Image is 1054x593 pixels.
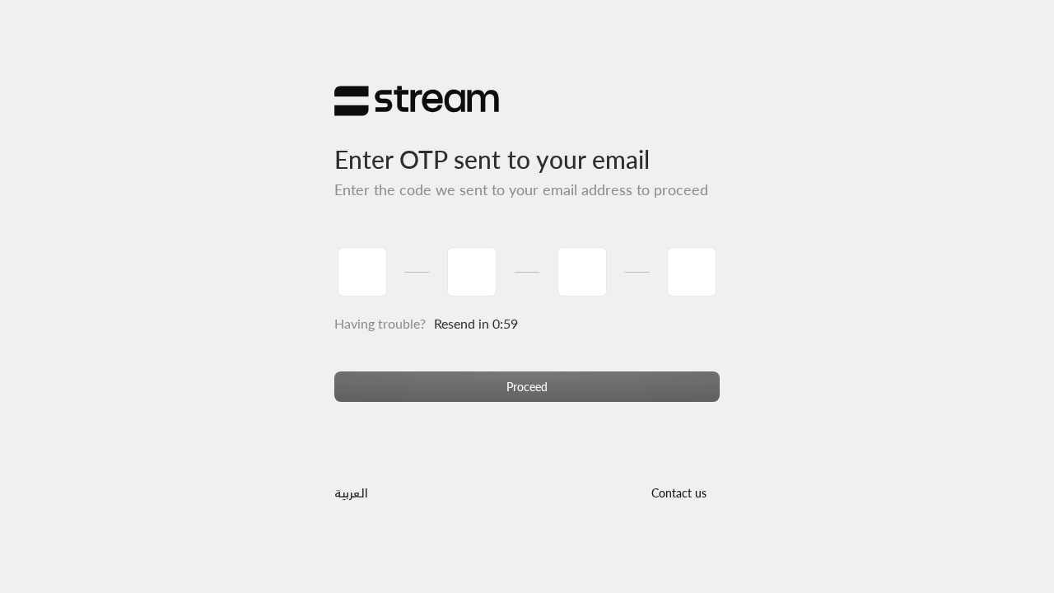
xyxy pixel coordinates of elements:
[637,477,720,507] button: Contact us
[334,181,720,199] h5: Enter the code we sent to your email address to proceed
[334,315,426,331] span: Having trouble?
[334,85,499,117] img: Stream Logo
[434,315,518,331] span: Resend in 0:59
[334,117,720,174] h3: Enter OTP sent to your email
[334,477,368,507] a: العربية
[637,486,720,500] a: Contact us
